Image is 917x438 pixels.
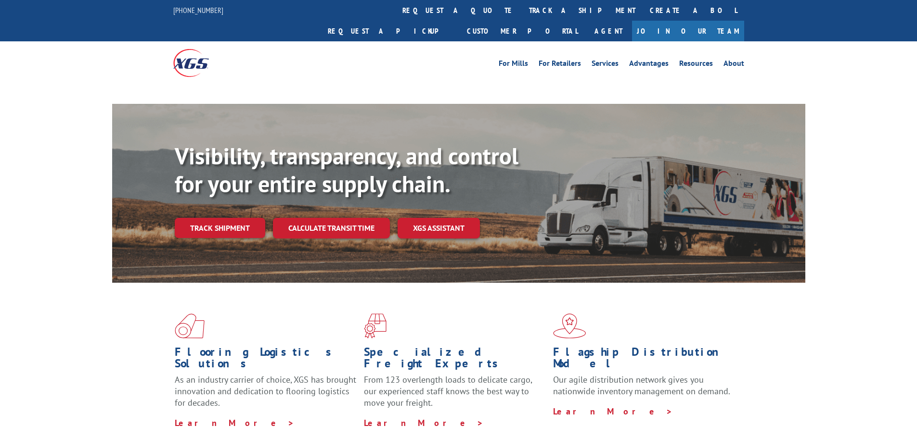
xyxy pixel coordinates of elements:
[592,60,619,70] a: Services
[629,60,669,70] a: Advantages
[553,374,730,397] span: Our agile distribution network gives you nationwide inventory management on demand.
[364,313,387,338] img: xgs-icon-focused-on-flooring-red
[679,60,713,70] a: Resources
[364,346,546,374] h1: Specialized Freight Experts
[723,60,744,70] a: About
[175,346,357,374] h1: Flooring Logistics Solutions
[321,21,460,41] a: Request a pickup
[173,5,223,15] a: [PHONE_NUMBER]
[499,60,528,70] a: For Mills
[553,346,735,374] h1: Flagship Distribution Model
[273,218,390,238] a: Calculate transit time
[553,313,586,338] img: xgs-icon-flagship-distribution-model-red
[553,406,673,417] a: Learn More >
[460,21,585,41] a: Customer Portal
[364,374,546,417] p: From 123 overlength loads to delicate cargo, our experienced staff knows the best way to move you...
[539,60,581,70] a: For Retailers
[632,21,744,41] a: Join Our Team
[364,417,484,428] a: Learn More >
[175,141,518,199] b: Visibility, transparency, and control for your entire supply chain.
[175,417,295,428] a: Learn More >
[585,21,632,41] a: Agent
[175,374,356,408] span: As an industry carrier of choice, XGS has brought innovation and dedication to flooring logistics...
[398,218,480,238] a: XGS ASSISTANT
[175,313,205,338] img: xgs-icon-total-supply-chain-intelligence-red
[175,218,265,238] a: Track shipment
